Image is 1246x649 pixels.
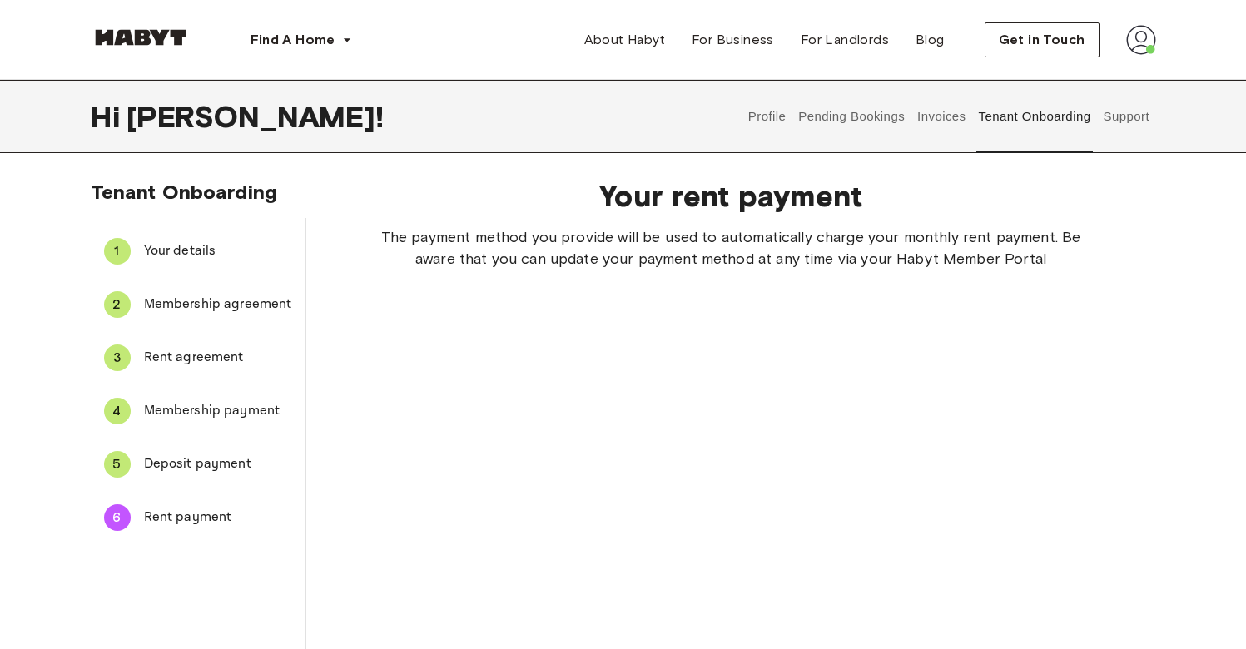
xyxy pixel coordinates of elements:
div: 2 [104,291,131,318]
div: 3Rent agreement [91,338,305,378]
span: For Business [692,30,774,50]
span: The payment method you provide will be used to automatically charge your monthly rent payment. Be... [360,226,1103,270]
a: For Landlords [787,23,902,57]
span: Your details [144,241,292,261]
button: Find A Home [237,23,365,57]
span: Hi [91,99,127,134]
span: Rent payment [144,508,292,528]
span: Blog [916,30,945,50]
span: Tenant Onboarding [91,180,278,204]
div: 3 [104,344,131,371]
button: Profile [746,80,788,153]
div: 2Membership agreement [91,285,305,324]
a: Blog [902,23,958,57]
div: 4Membership payment [91,391,305,431]
div: 6Rent payment [91,498,305,538]
div: 1 [104,238,131,265]
a: For Business [678,23,787,57]
div: 4 [104,398,131,424]
div: 1Your details [91,231,305,271]
div: user profile tabs [742,80,1155,153]
span: Your rent payment [360,178,1103,213]
span: For Landlords [801,30,889,50]
a: About Habyt [571,23,678,57]
button: Invoices [916,80,968,153]
span: Membership agreement [144,295,292,315]
span: [PERSON_NAME] ! [127,99,384,134]
div: 5 [104,451,131,478]
span: Deposit payment [144,454,292,474]
span: Rent agreement [144,348,292,368]
span: Get in Touch [999,30,1085,50]
span: Find A Home [251,30,335,50]
span: About Habyt [584,30,665,50]
img: Habyt [91,29,191,46]
span: Membership payment [144,401,292,421]
div: 5Deposit payment [91,444,305,484]
button: Pending Bookings [797,80,907,153]
button: Tenant Onboarding [976,80,1093,153]
button: Support [1101,80,1152,153]
button: Get in Touch [985,22,1100,57]
div: 6 [104,504,131,531]
img: avatar [1126,25,1156,55]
